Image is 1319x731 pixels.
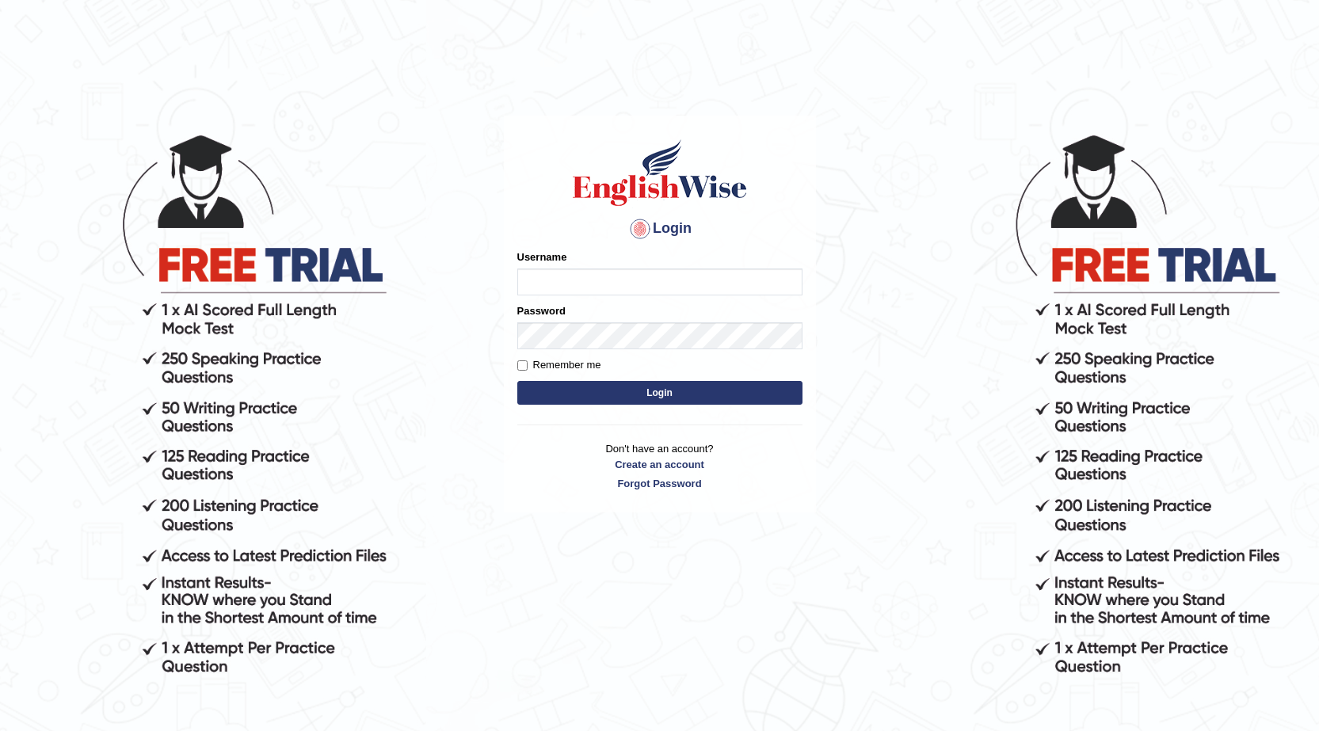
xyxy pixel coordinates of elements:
[517,216,802,242] h4: Login
[517,381,802,405] button: Login
[570,137,750,208] img: Logo of English Wise sign in for intelligent practice with AI
[517,476,802,491] a: Forgot Password
[517,360,528,371] input: Remember me
[517,441,802,490] p: Don't have an account?
[517,357,601,373] label: Remember me
[517,303,566,318] label: Password
[517,457,802,472] a: Create an account
[517,249,567,265] label: Username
